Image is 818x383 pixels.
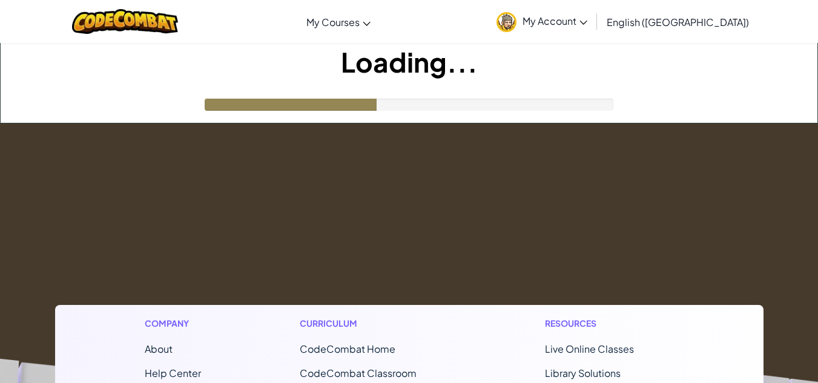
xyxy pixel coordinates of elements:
a: Help Center [145,367,201,379]
span: My Account [523,15,587,27]
a: My Courses [300,5,377,38]
span: CodeCombat Home [300,342,395,355]
a: My Account [490,2,593,41]
h1: Loading... [1,43,817,80]
h1: Company [145,317,201,330]
a: Library Solutions [545,367,621,379]
a: English ([GEOGRAPHIC_DATA]) [601,5,755,38]
span: My Courses [306,16,360,28]
a: About [145,342,173,355]
span: English ([GEOGRAPHIC_DATA]) [607,16,749,28]
img: avatar [496,12,516,32]
a: Live Online Classes [545,342,634,355]
h1: Resources [545,317,674,330]
a: CodeCombat Classroom [300,367,417,379]
img: CodeCombat logo [72,9,178,34]
h1: Curriculum [300,317,446,330]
